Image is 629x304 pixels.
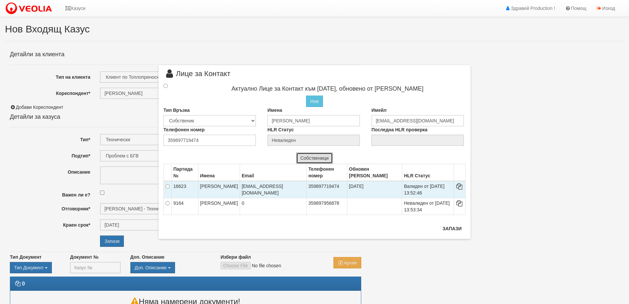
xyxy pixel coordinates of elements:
th: HLR Статус [402,164,454,181]
th: Телефонен номер [306,164,347,181]
td: Невалиден от [DATE] 13:53:34 [402,198,454,215]
input: Имена [267,115,360,126]
th: Email [240,164,306,181]
td: 9164 [172,198,198,215]
label: HLR Статус [267,126,294,133]
td: [EMAIL_ADDRESS][DOMAIN_NAME] [240,181,306,198]
td: [DATE] [347,181,402,198]
label: Телефонен номер [163,126,205,133]
th: Имена [198,164,240,181]
h4: Актуално Лице за Контакт към [DATE], обновено от [PERSON_NAME] [190,86,466,92]
th: Партида № [172,164,198,181]
label: Имена [267,107,282,113]
label: Последна HLR проверка [371,126,428,133]
td: 359897956878 [306,198,347,215]
label: Имейл [371,107,387,113]
label: Тип Връзка [163,107,190,113]
td: 0 [240,198,306,215]
td: Валиден от [DATE] 13:52:46 [402,181,454,198]
img: VeoliaLogo.png [5,2,55,16]
td: 16623 [172,181,198,198]
input: Телефонен номер [163,135,256,146]
button: Запази [438,223,466,234]
th: Обновен [PERSON_NAME] [347,164,402,181]
input: Имейл [371,115,464,126]
button: Собственици [296,152,333,164]
span: Лице за Контакт [163,70,230,82]
td: 359897719474 [306,181,347,198]
button: Нов [306,96,323,107]
td: [PERSON_NAME] [198,198,240,215]
td: [PERSON_NAME] [198,181,240,198]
